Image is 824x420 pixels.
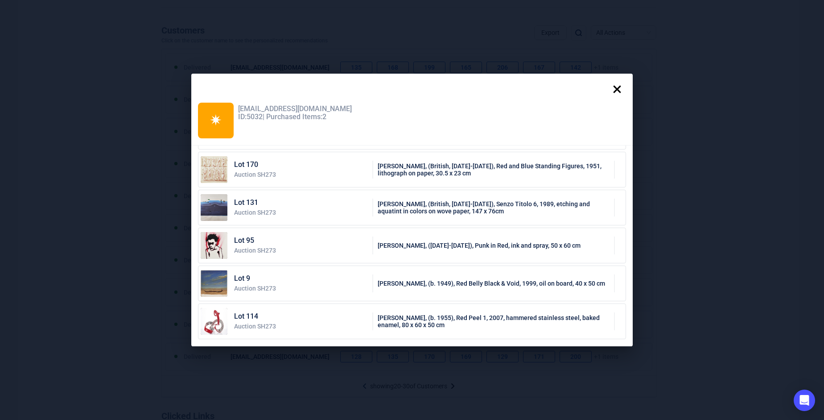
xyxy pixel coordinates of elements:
div: [EMAIL_ADDRESS][DOMAIN_NAME] [238,105,352,113]
img: 170_1.jpg [201,156,227,183]
a: Lot 170Auction SH273[PERSON_NAME], (British, [DATE]-[DATE]), Red and Blue Standing Figures, 1951,... [198,152,626,187]
a: Lot 131Auction SH273[PERSON_NAME], (British, [DATE]-[DATE]), Senzo Titolo 6, 1989, etching and aq... [198,190,626,225]
img: 95_1.jpg [201,232,227,259]
span: ✷ [210,114,221,127]
div: Auction SH273 [234,209,368,216]
div: [PERSON_NAME], (British, [DATE]-[DATE]), Red and Blue Standing Figures, 1951, lithograph on paper... [373,162,614,177]
div: Auction SH273 [234,285,368,292]
div: Auction SH273 [234,323,368,330]
a: Lot 114Auction SH273[PERSON_NAME], (b. 1955), Red Peel 1, 2007, hammered stainless steel, baked e... [198,304,626,339]
div: ID: 5032 | Purchased Items: 2 [238,113,352,121]
div: Lot 9 [234,274,368,285]
a: Lot 9Auction SH273[PERSON_NAME], (b. 1949), Red Belly Black & Void, 1999, oil on board, 40 x 50 cm [198,266,626,301]
img: 9_1.jpg [201,270,227,297]
div: Lot 131 [234,199,368,209]
div: Auction SH273 [234,171,368,178]
div: [PERSON_NAME], ([DATE]-[DATE]), Punk in Red, ink and spray, 50 x 60 cm [373,242,614,249]
div: [PERSON_NAME], (b. 1949), Red Belly Black & Void, 1999, oil on board, 40 x 50 cm [373,280,614,287]
img: 114_1.jpg [201,308,227,335]
div: Lot 114 [234,312,368,323]
div: Lot 170 [234,161,368,171]
img: 131_1.jpg [201,194,227,221]
div: Lot 95 [234,237,368,247]
div: Auction SH273 [234,247,368,254]
a: Lot 95Auction SH273[PERSON_NAME], ([DATE]-[DATE]), Punk in Red, ink and spray, 50 x 60 cm [198,228,626,263]
div: [PERSON_NAME], (British, [DATE]-[DATE]), Senzo Titolo 6, 1989, etching and aquatint in colors on ... [373,200,614,215]
div: [PERSON_NAME], (b. 1955), Red Peel 1, 2007, hammered stainless steel, baked enamel, 80 x 60 x 50 cm [373,314,614,329]
div: Open Intercom Messenger [794,390,815,411]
